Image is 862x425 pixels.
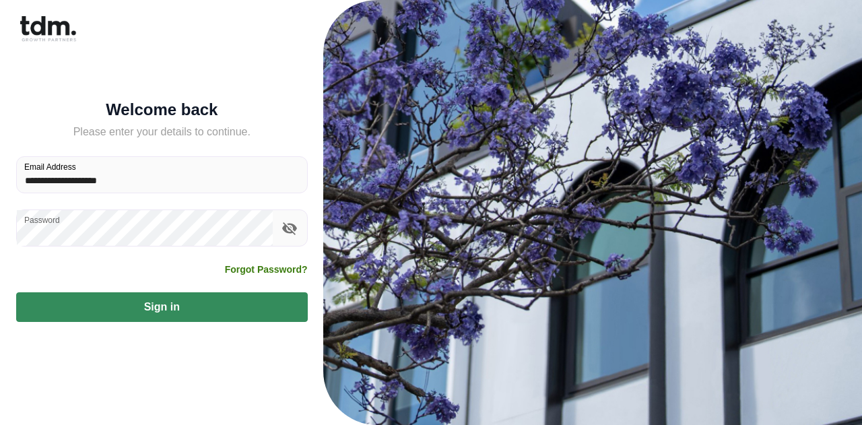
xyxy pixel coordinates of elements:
label: Password [24,214,60,226]
label: Email Address [24,161,76,172]
h5: Please enter your details to continue. [16,124,308,140]
button: toggle password visibility [278,217,301,240]
button: Sign in [16,292,308,322]
h5: Welcome back [16,103,308,117]
a: Forgot Password? [225,263,308,276]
